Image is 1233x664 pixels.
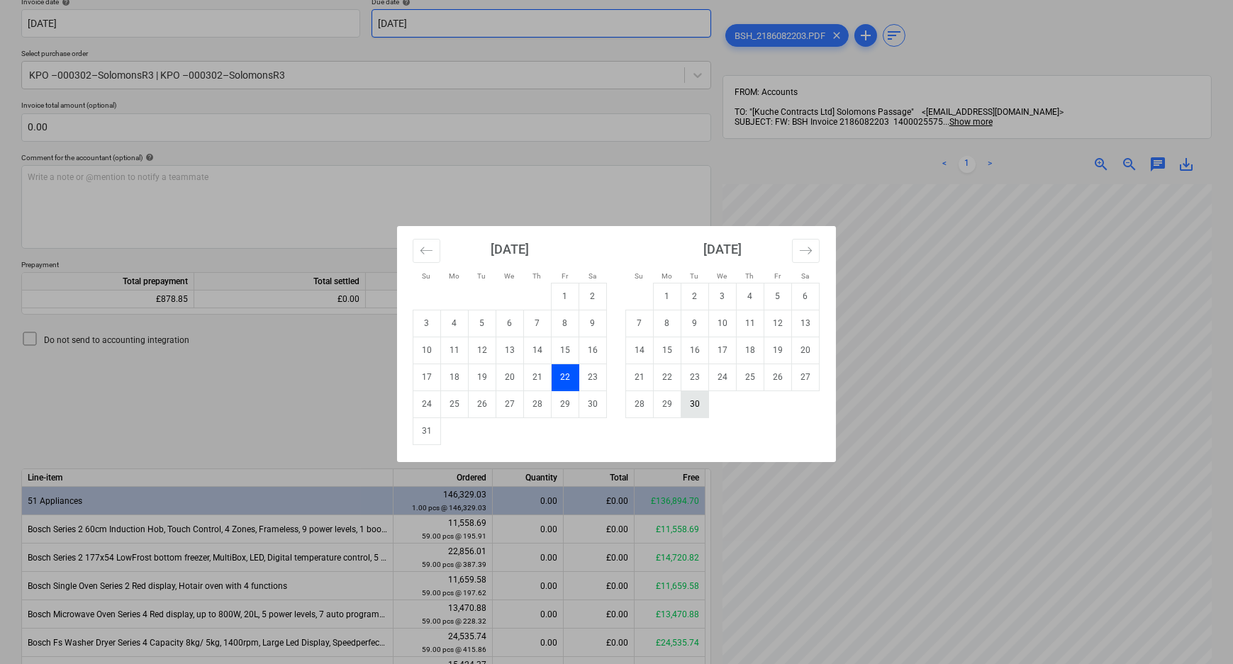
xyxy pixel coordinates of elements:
small: Tu [691,272,699,280]
td: Friday, August 8, 2025 [552,310,579,337]
small: Th [746,272,754,280]
td: Sunday, August 24, 2025 [413,390,441,417]
td: Wednesday, September 10, 2025 [709,310,737,337]
td: Tuesday, August 26, 2025 [469,390,496,417]
td: Monday, September 8, 2025 [654,310,681,337]
td: Monday, August 4, 2025 [441,310,469,337]
td: Tuesday, September 16, 2025 [681,337,709,364]
td: Friday, September 5, 2025 [764,283,792,310]
td: Friday, August 29, 2025 [552,390,579,417]
td: Tuesday, September 23, 2025 [681,364,709,390]
small: Th [533,272,542,280]
div: Calendar [397,226,836,462]
small: Mo [662,272,672,280]
td: Tuesday, August 12, 2025 [469,337,496,364]
td: Monday, August 18, 2025 [441,364,469,390]
td: Thursday, August 21, 2025 [524,364,552,390]
td: Thursday, September 11, 2025 [737,310,764,337]
td: Saturday, September 20, 2025 [792,337,820,364]
td: Tuesday, September 9, 2025 [681,310,709,337]
td: Monday, September 22, 2025 [654,364,681,390]
td: Thursday, September 18, 2025 [737,337,764,364]
td: Saturday, August 30, 2025 [579,390,607,417]
td: Wednesday, August 27, 2025 [496,390,524,417]
td: Wednesday, September 3, 2025 [709,283,737,310]
td: Sunday, August 10, 2025 [413,337,441,364]
td: Friday, August 1, 2025 [552,283,579,310]
td: Saturday, August 9, 2025 [579,310,607,337]
td: Friday, September 12, 2025 [764,310,792,337]
strong: [DATE] [703,242,742,257]
td: Thursday, August 14, 2025 [524,337,552,364]
td: Monday, August 25, 2025 [441,390,469,417]
td: Wednesday, September 17, 2025 [709,337,737,364]
small: Fr [562,272,568,280]
td: Sunday, September 21, 2025 [626,364,654,390]
td: Saturday, September 6, 2025 [792,283,820,310]
td: Sunday, August 17, 2025 [413,364,441,390]
td: Sunday, September 28, 2025 [626,390,654,417]
td: Thursday, August 28, 2025 [524,390,552,417]
td: Sunday, August 31, 2025 [413,417,441,444]
button: Move backward to switch to the previous month. [413,239,440,263]
td: Wednesday, August 13, 2025 [496,337,524,364]
td: Saturday, August 23, 2025 [579,364,607,390]
iframe: Chat Widget [1162,596,1233,664]
strong: [DATE] [491,242,529,257]
small: Su [423,272,431,280]
small: Sa [801,272,809,280]
td: Friday, September 19, 2025 [764,337,792,364]
td: Friday, September 26, 2025 [764,364,792,390]
td: Selected. Friday, August 22, 2025 [552,364,579,390]
td: Saturday, August 2, 2025 [579,283,607,310]
td: Wednesday, September 24, 2025 [709,364,737,390]
small: Tu [478,272,486,280]
td: Thursday, September 25, 2025 [737,364,764,390]
small: We [718,272,727,280]
td: Saturday, September 13, 2025 [792,310,820,337]
td: Wednesday, August 20, 2025 [496,364,524,390]
td: Sunday, August 3, 2025 [413,310,441,337]
small: Fr [774,272,781,280]
td: Thursday, September 4, 2025 [737,283,764,310]
td: Monday, September 29, 2025 [654,390,681,417]
td: Saturday, September 27, 2025 [792,364,820,390]
small: Sa [588,272,596,280]
td: Tuesday, August 19, 2025 [469,364,496,390]
td: Thursday, August 7, 2025 [524,310,552,337]
td: Monday, September 15, 2025 [654,337,681,364]
td: Sunday, September 14, 2025 [626,337,654,364]
td: Monday, August 11, 2025 [441,337,469,364]
td: Saturday, August 16, 2025 [579,337,607,364]
small: We [505,272,515,280]
td: Friday, August 15, 2025 [552,337,579,364]
td: Monday, September 1, 2025 [654,283,681,310]
td: Tuesday, August 5, 2025 [469,310,496,337]
td: Tuesday, September 2, 2025 [681,283,709,310]
small: Mo [449,272,459,280]
button: Move forward to switch to the next month. [792,239,820,263]
td: Sunday, September 7, 2025 [626,310,654,337]
td: Tuesday, September 30, 2025 [681,390,709,417]
td: Wednesday, August 6, 2025 [496,310,524,337]
small: Su [635,272,644,280]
